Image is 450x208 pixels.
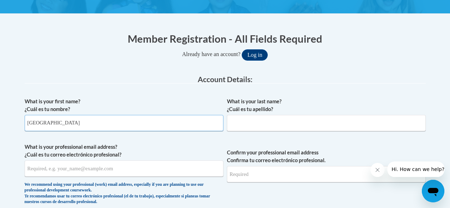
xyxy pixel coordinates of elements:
[25,143,223,159] label: What is your professional email address? ¿Cuál es tu correo electrónico profesional?
[227,166,426,182] input: Required
[25,115,223,131] input: Metadata input
[227,98,426,113] label: What is your last name? ¿Cuál es tu apellido?
[227,115,426,131] input: Metadata input
[242,49,268,61] button: Log in
[227,149,426,164] label: Confirm your professional email address Confirma tu correo electrónico profesional.
[25,160,223,177] input: Metadata input
[198,75,253,84] span: Account Details:
[25,98,223,113] label: What is your first name? ¿Cuál es tu nombre?
[182,51,241,57] span: Already have an account?
[25,182,223,205] div: We recommend using your professional (work) email address, especially if you are planning to use ...
[370,163,385,177] iframe: Close message
[422,180,444,202] iframe: Button to launch messaging window
[387,161,444,177] iframe: Message from company
[25,31,426,46] h1: Member Registration - All Fields Required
